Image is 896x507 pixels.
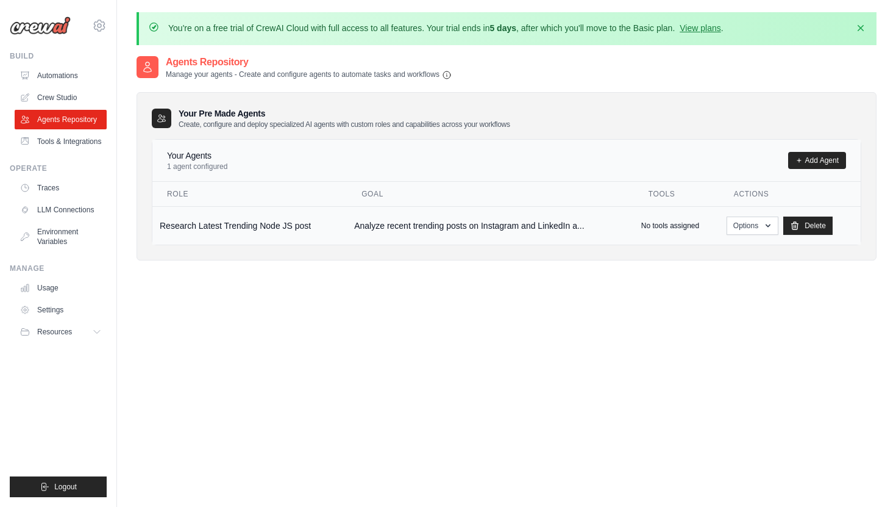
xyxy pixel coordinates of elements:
[788,152,846,169] a: Add Agent
[10,16,71,35] img: Logo
[489,23,516,33] strong: 5 days
[15,178,107,198] a: Traces
[680,23,720,33] a: View plans
[152,182,347,207] th: Role
[166,70,452,80] p: Manage your agents - Create and configure agents to automate tasks and workflows
[167,149,227,162] h4: Your Agents
[10,476,107,497] button: Logout
[15,322,107,342] button: Resources
[10,164,107,173] div: Operate
[37,327,72,337] span: Resources
[15,300,107,320] a: Settings
[15,278,107,298] a: Usage
[166,55,452,70] h2: Agents Repository
[179,107,510,129] h3: Your Pre Made Agents
[179,120,510,129] p: Create, configure and deploy specialized AI agents with custom roles and capabilities across your...
[168,22,724,34] p: You're on a free trial of CrewAI Cloud with full access to all features. Your trial ends in , aft...
[15,200,107,220] a: LLM Connections
[15,66,107,85] a: Automations
[641,221,699,231] p: No tools assigned
[15,132,107,151] a: Tools & Integrations
[719,182,861,207] th: Actions
[347,206,634,245] td: Analyze recent trending posts on Instagram and LinkedIn a...
[10,51,107,61] div: Build
[15,222,107,251] a: Environment Variables
[727,217,778,235] button: Options
[634,182,719,207] th: Tools
[152,206,347,245] td: Research Latest Trending Node JS post
[347,182,634,207] th: Goal
[167,162,227,171] p: 1 agent configured
[10,264,107,273] div: Manage
[783,217,833,235] a: Delete
[15,88,107,107] a: Crew Studio
[54,482,77,492] span: Logout
[15,110,107,129] a: Agents Repository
